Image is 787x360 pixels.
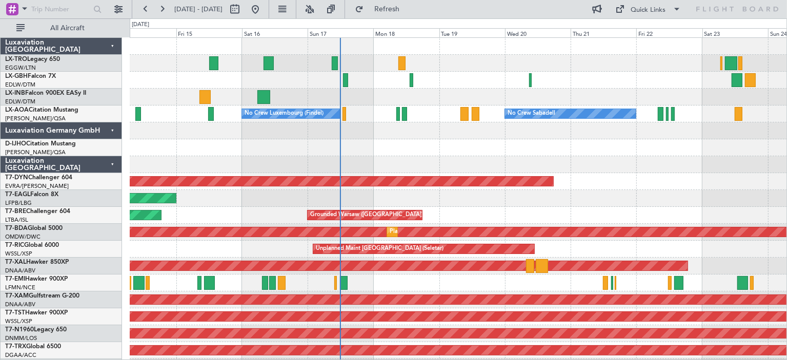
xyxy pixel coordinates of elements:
a: LFMN/NCE [5,284,35,291]
a: T7-XAMGulfstream G-200 [5,293,79,299]
span: T7-BRE [5,208,26,215]
div: Sat 16 [242,28,308,37]
a: [PERSON_NAME]/QSA [5,115,66,122]
span: T7-TST [5,310,25,316]
a: LFPB/LBG [5,199,32,207]
div: Mon 18 [373,28,439,37]
span: LX-TRO [5,56,27,62]
span: T7-BDA [5,225,28,231]
a: DNAA/ABV [5,267,35,274]
a: LX-TROLegacy 650 [5,56,60,62]
span: [DATE] - [DATE] [174,5,223,14]
div: No Crew Sabadell [508,106,555,121]
span: T7-EAGL [5,192,30,198]
span: T7-DYN [5,175,28,181]
span: T7-XAM [5,293,29,299]
a: LTBA/ISL [5,216,28,224]
a: LX-INBFalcon 900EX EASy II [5,90,86,96]
div: Unplanned Maint [GEOGRAPHIC_DATA] (Seletar) [316,241,443,257]
input: Trip Number [31,2,90,17]
a: [PERSON_NAME]/QSA [5,149,66,156]
a: OMDW/DWC [5,233,41,241]
a: DNAA/ABV [5,301,35,308]
div: Sat 23 [702,28,768,37]
a: WSSL/XSP [5,250,32,258]
div: Quick Links [631,5,666,15]
div: Grounded Warsaw ([GEOGRAPHIC_DATA]) [310,207,423,223]
button: Refresh [350,1,412,17]
span: T7-TRX [5,344,26,350]
a: T7-TRXGlobal 6500 [5,344,61,350]
a: T7-XALHawker 850XP [5,259,69,265]
div: Thu 21 [571,28,636,37]
a: T7-BDAGlobal 5000 [5,225,63,231]
a: D-IJHOCitation Mustang [5,141,76,147]
span: T7-XAL [5,259,26,265]
a: T7-BREChallenger 604 [5,208,70,215]
a: LX-GBHFalcon 7X [5,73,56,79]
a: T7-N1960Legacy 650 [5,327,67,333]
a: T7-EAGLFalcon 8X [5,192,58,198]
div: Fri 15 [176,28,242,37]
a: DNMM/LOS [5,334,37,342]
a: LX-AOACitation Mustang [5,107,78,113]
a: T7-DYNChallenger 604 [5,175,72,181]
a: EDLW/DTM [5,81,35,89]
div: [DATE] [132,20,149,29]
button: Quick Links [611,1,687,17]
span: Refresh [366,6,409,13]
span: LX-GBH [5,73,28,79]
div: Planned Maint Dubai (Al Maktoum Intl) [390,224,491,240]
span: LX-AOA [5,107,29,113]
span: T7-RIC [5,242,24,248]
div: Sun 17 [308,28,373,37]
a: T7-EMIHawker 900XP [5,276,68,282]
div: No Crew Luxembourg (Findel) [245,106,324,121]
a: EDLW/DTM [5,98,35,105]
a: DGAA/ACC [5,351,36,359]
a: WSSL/XSP [5,317,32,325]
div: Fri 22 [636,28,702,37]
span: All Aircraft [27,25,108,32]
span: D-IJHO [5,141,26,147]
div: Tue 19 [439,28,505,37]
a: EVRA/[PERSON_NAME] [5,182,69,190]
div: Wed 20 [505,28,571,37]
a: T7-RICGlobal 6000 [5,242,59,248]
a: T7-TSTHawker 900XP [5,310,68,316]
span: T7-N1960 [5,327,34,333]
a: EGGW/LTN [5,64,36,72]
button: All Aircraft [11,20,111,36]
div: Thu 14 [110,28,176,37]
span: LX-INB [5,90,25,96]
span: T7-EMI [5,276,25,282]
